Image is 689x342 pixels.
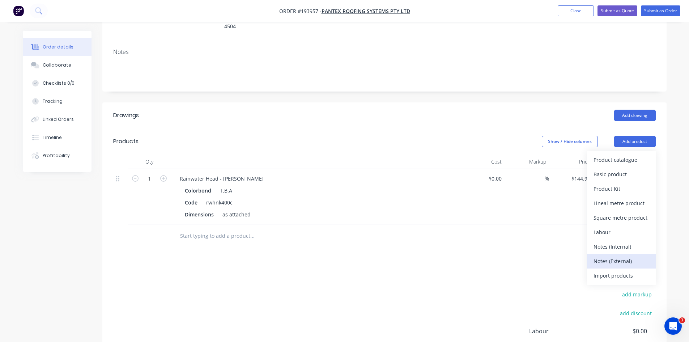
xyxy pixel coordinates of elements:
[203,197,235,208] div: rwhnk400c
[43,44,73,50] div: Order details
[113,111,139,120] div: Drawings
[43,62,71,68] div: Collaborate
[460,155,505,169] div: Cost
[679,317,685,323] span: 1
[529,327,594,335] span: Labour
[616,308,656,318] button: add discount
[220,209,254,220] div: as attached
[641,5,680,16] button: Submit as Order
[594,183,649,194] div: Product Kit
[594,227,649,237] div: Labour
[614,136,656,147] button: Add product
[542,136,598,147] button: Show / Hide columns
[594,198,649,208] div: Lineal metre product
[593,327,647,335] span: $0.00
[279,8,322,14] span: Order #193957 -
[128,155,171,169] div: Qty
[113,137,139,146] div: Products
[545,174,549,183] span: %
[185,185,214,196] div: Colorbond
[594,155,649,165] div: Product catalogue
[217,185,232,196] div: T.B.A
[594,270,649,281] div: Import products
[558,5,594,16] button: Close
[43,134,62,141] div: Timeline
[43,152,70,159] div: Profitability
[594,212,649,223] div: Square metre product
[23,128,92,147] button: Timeline
[174,173,269,184] div: Rainwater Head - [PERSON_NAME]
[23,38,92,56] button: Order details
[23,74,92,92] button: Checklists 0/0
[594,256,649,266] div: Notes (External)
[180,229,324,243] input: Start typing to add a product...
[23,56,92,74] button: Collaborate
[505,155,549,169] div: Markup
[664,317,682,335] iframe: Intercom live chat
[43,116,74,123] div: Linked Orders
[618,290,656,299] button: add markup
[13,5,24,16] img: Factory
[23,110,92,128] button: Linked Orders
[594,169,649,180] div: Basic product
[182,197,200,208] div: Code
[322,8,410,14] a: PANTEX ROOFING SYSTEMS PTY LTD
[594,241,649,252] div: Notes (Internal)
[597,5,637,16] button: Submit as Quote
[614,110,656,121] button: Add drawing
[549,155,594,169] div: Price
[23,147,92,165] button: Profitability
[23,92,92,110] button: Tracking
[43,98,63,105] div: Tracking
[182,209,217,220] div: Dimensions
[113,48,656,55] div: Notes
[43,80,75,86] div: Checklists 0/0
